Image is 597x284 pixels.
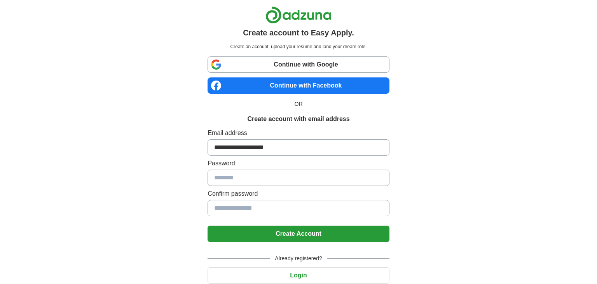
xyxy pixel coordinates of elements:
h1: Create account to Easy Apply. [243,27,354,39]
a: Login [208,272,389,279]
label: Email address [208,128,389,138]
a: Continue with Google [208,56,389,73]
button: Login [208,267,389,284]
a: Continue with Facebook [208,77,389,94]
span: Already registered? [270,254,326,263]
h1: Create account with email address [247,114,349,124]
label: Password [208,159,389,168]
label: Confirm password [208,189,389,198]
img: Adzuna logo [265,6,332,24]
button: Create Account [208,226,389,242]
p: Create an account, upload your resume and land your dream role. [209,43,388,50]
span: OR [290,100,307,108]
